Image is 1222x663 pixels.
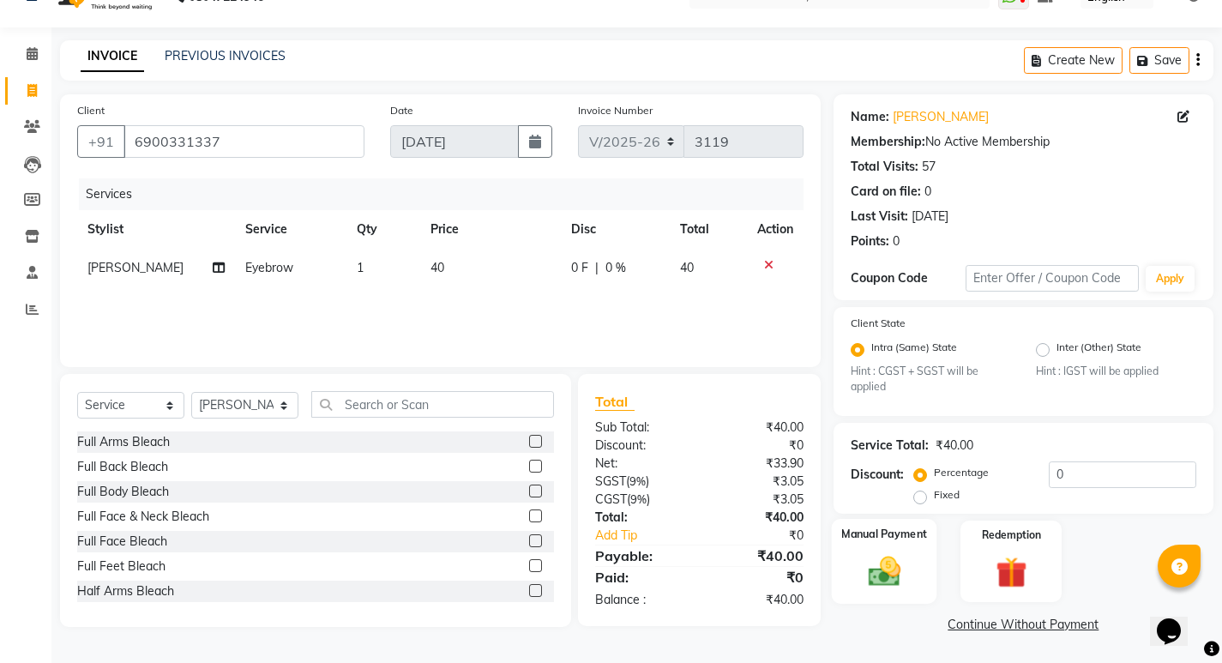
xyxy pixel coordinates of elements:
label: Fixed [934,487,960,503]
th: Stylist [77,210,235,249]
a: [PERSON_NAME] [893,108,989,126]
div: ₹40.00 [699,545,816,566]
a: Continue Without Payment [837,616,1210,634]
label: Manual Payment [841,527,927,543]
span: Eyebrow [245,260,293,275]
span: 40 [680,260,694,275]
th: Qty [346,210,421,249]
div: Paid: [582,567,699,588]
small: Hint : CGST + SGST will be applied [851,364,1011,395]
span: 1 [357,260,364,275]
div: ₹40.00 [699,419,816,437]
span: Total [595,393,635,411]
div: Card on file: [851,183,921,201]
a: Add Tip [582,527,719,545]
div: ₹3.05 [699,491,816,509]
span: | [595,259,599,277]
div: ( ) [582,473,699,491]
div: ₹40.00 [936,437,973,455]
div: Last Visit: [851,208,908,226]
div: Discount: [582,437,699,455]
div: Net: [582,455,699,473]
label: Date [390,103,413,118]
input: Search by Name/Mobile/Email/Code [123,125,364,158]
th: Total [670,210,746,249]
div: 57 [922,158,936,176]
label: Percentage [934,465,989,480]
input: Search or Scan [311,391,554,418]
div: ₹3.05 [699,473,816,491]
iframe: chat widget [1150,594,1205,646]
span: SGST [595,473,626,489]
span: 9% [630,492,647,506]
th: Price [420,210,560,249]
span: [PERSON_NAME] [87,260,184,275]
label: Intra (Same) State [871,340,957,360]
label: Redemption [982,527,1041,543]
div: Coupon Code [851,269,966,287]
a: PREVIOUS INVOICES [165,48,286,63]
a: INVOICE [81,41,144,72]
span: 9% [629,474,646,488]
button: Apply [1146,266,1195,292]
div: Services [79,178,816,210]
button: Create New [1024,47,1123,74]
div: Payable: [582,545,699,566]
div: Full Face & Neck Bleach [77,508,209,526]
div: ₹0 [699,567,816,588]
div: 0 [893,232,900,250]
div: 0 [924,183,931,201]
div: Points: [851,232,889,250]
div: ₹0 [719,527,816,545]
span: 40 [430,260,444,275]
span: 0 F [571,259,588,277]
div: Name: [851,108,889,126]
input: Enter Offer / Coupon Code [966,265,1139,292]
div: ₹0 [699,437,816,455]
div: Total: [582,509,699,527]
label: Inter (Other) State [1056,340,1141,360]
div: Balance : [582,591,699,609]
div: ( ) [582,491,699,509]
div: Full Arms Bleach [77,433,170,451]
span: 0 % [605,259,626,277]
div: Full Face Bleach [77,533,167,551]
th: Service [235,210,346,249]
div: Service Total: [851,437,929,455]
label: Client [77,103,105,118]
div: No Active Membership [851,133,1196,151]
div: Full Back Bleach [77,458,168,476]
img: _gift.svg [986,553,1037,592]
div: ₹33.90 [699,455,816,473]
button: +91 [77,125,125,158]
div: Sub Total: [582,419,699,437]
span: CGST [595,491,627,507]
div: Membership: [851,133,925,151]
label: Client State [851,316,906,331]
th: Disc [561,210,671,249]
img: _cash.svg [858,553,910,590]
th: Action [747,210,804,249]
div: Full Body Bleach [77,483,169,501]
button: Save [1129,47,1189,74]
div: Total Visits: [851,158,918,176]
div: [DATE] [912,208,948,226]
div: Full Feet Bleach [77,558,166,576]
small: Hint : IGST will be applied [1036,364,1196,379]
div: Half Arms Bleach [77,582,174,600]
label: Invoice Number [578,103,653,118]
div: ₹40.00 [699,591,816,609]
div: ₹40.00 [699,509,816,527]
div: Discount: [851,466,904,484]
